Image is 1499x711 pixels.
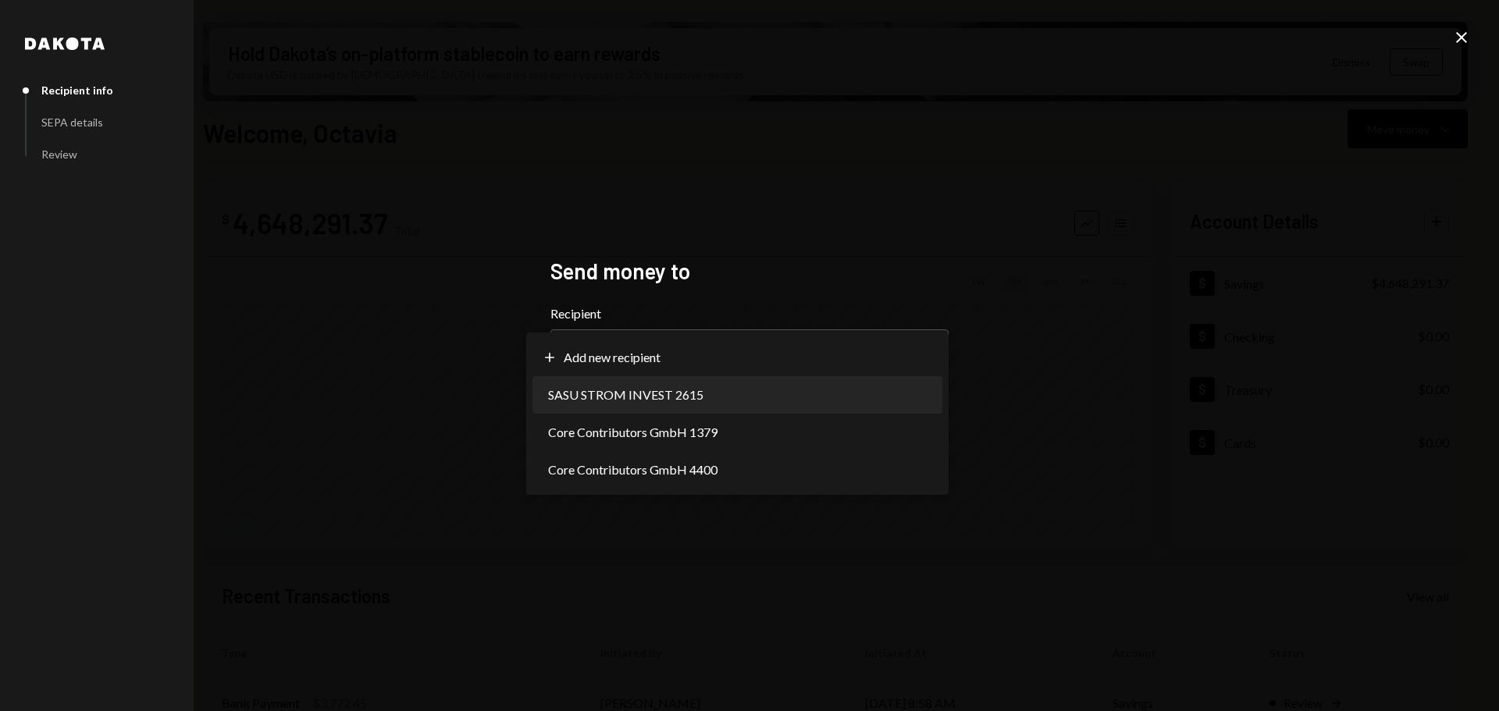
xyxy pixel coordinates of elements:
button: Recipient [550,329,949,373]
div: Review [41,148,77,161]
span: Core Contributors GmbH 1379 [548,423,717,442]
span: SASU STROM INVEST 2615 [548,386,703,404]
span: Add new recipient [564,348,660,367]
label: Recipient [550,304,949,323]
span: Core Contributors GmbH 4400 [548,460,717,479]
div: Recipient info [41,84,113,97]
h2: Send money to [550,256,949,286]
div: SEPA details [41,116,103,129]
